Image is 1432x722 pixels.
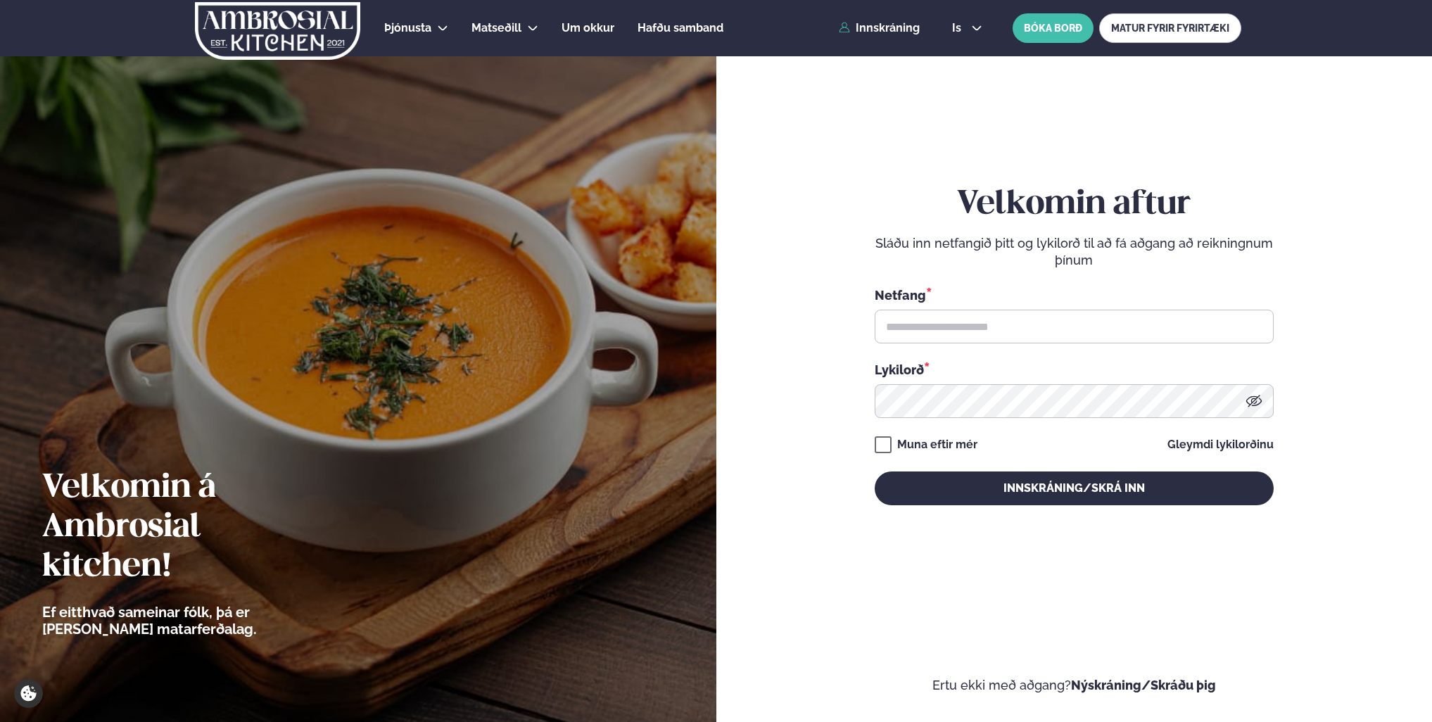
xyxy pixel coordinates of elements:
[839,22,920,34] a: Innskráning
[875,471,1274,505] button: Innskráning/Skrá inn
[1099,13,1241,43] a: MATUR FYRIR FYRIRTÆKI
[1071,678,1216,692] a: Nýskráning/Skráðu þig
[562,21,614,34] span: Um okkur
[875,360,1274,379] div: Lykilorð
[875,286,1274,304] div: Netfang
[384,20,431,37] a: Þjónusta
[638,20,723,37] a: Hafðu samband
[759,677,1390,694] p: Ertu ekki með aðgang?
[875,235,1274,269] p: Sláðu inn netfangið þitt og lykilorð til að fá aðgang að reikningnum þínum
[14,679,43,708] a: Cookie settings
[562,20,614,37] a: Um okkur
[638,21,723,34] span: Hafðu samband
[42,469,334,587] h2: Velkomin á Ambrosial kitchen!
[875,185,1274,224] h2: Velkomin aftur
[952,23,965,34] span: is
[384,21,431,34] span: Þjónusta
[941,23,994,34] button: is
[471,20,521,37] a: Matseðill
[1167,439,1274,450] a: Gleymdi lykilorðinu
[42,604,334,638] p: Ef eitthvað sameinar fólk, þá er [PERSON_NAME] matarferðalag.
[471,21,521,34] span: Matseðill
[194,2,362,60] img: logo
[1013,13,1094,43] button: BÓKA BORÐ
